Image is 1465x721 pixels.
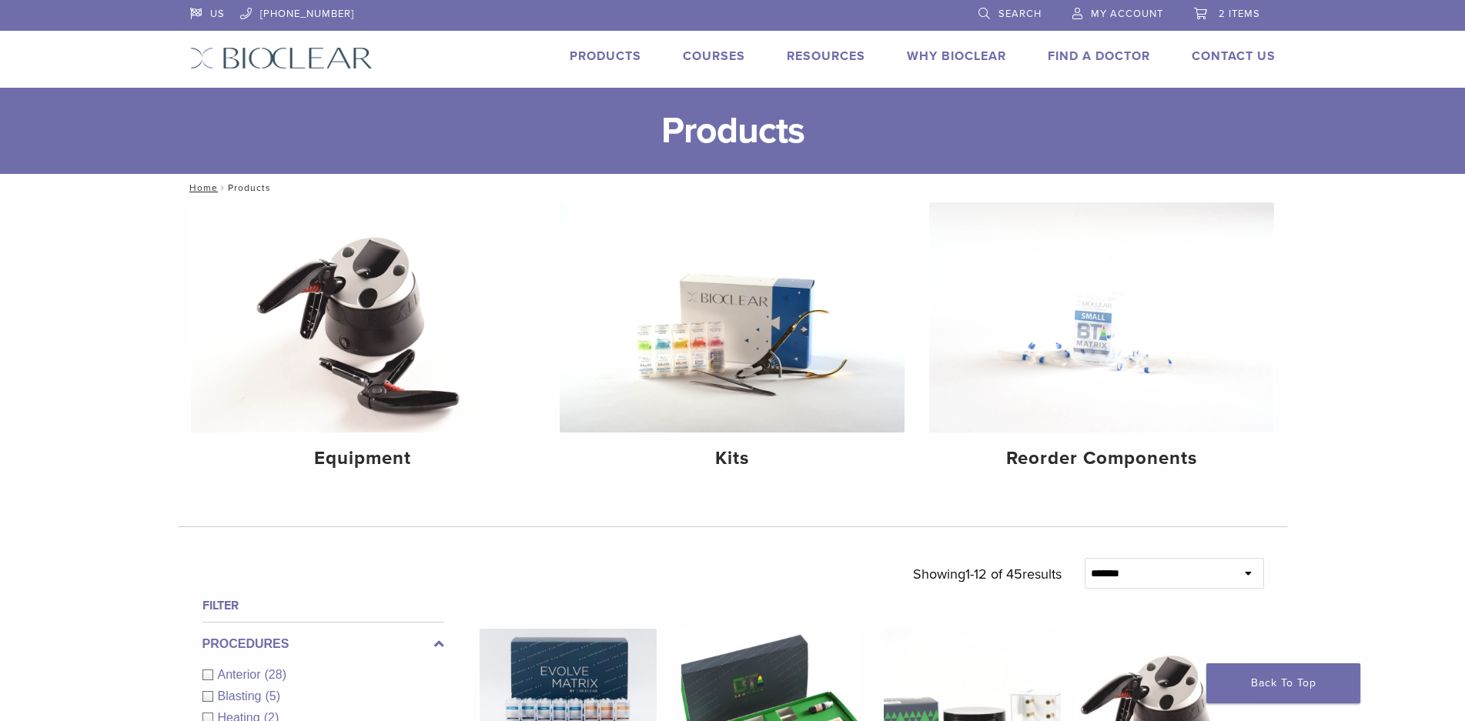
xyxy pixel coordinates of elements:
img: Kits [560,202,905,432]
h4: Filter [202,596,444,615]
img: Equipment [191,202,536,432]
span: Blasting [218,689,266,703]
a: Reorder Components [929,202,1274,482]
span: 1-12 of 45 [965,566,1022,582]
span: / [218,184,228,192]
h4: Kits [572,445,892,472]
span: Anterior [218,668,265,681]
img: Bioclear [190,47,373,69]
a: Back To Top [1206,663,1360,703]
a: Products [570,48,641,64]
label: Procedures [202,635,444,653]
nav: Products [179,174,1287,202]
a: Find A Doctor [1048,48,1150,64]
span: Search [998,8,1042,20]
a: Why Bioclear [907,48,1006,64]
a: Contact Us [1192,48,1276,64]
span: (5) [265,689,280,703]
a: Kits [560,202,905,482]
h4: Equipment [203,445,523,472]
a: Courses [683,48,745,64]
p: Showing results [913,558,1062,590]
h4: Reorder Components [942,445,1262,472]
span: (28) [265,668,286,681]
a: Resources [787,48,865,64]
img: Reorder Components [929,202,1274,432]
a: Equipment [191,202,536,482]
span: 2 items [1219,8,1260,20]
a: Home [185,182,218,193]
span: My Account [1091,8,1163,20]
